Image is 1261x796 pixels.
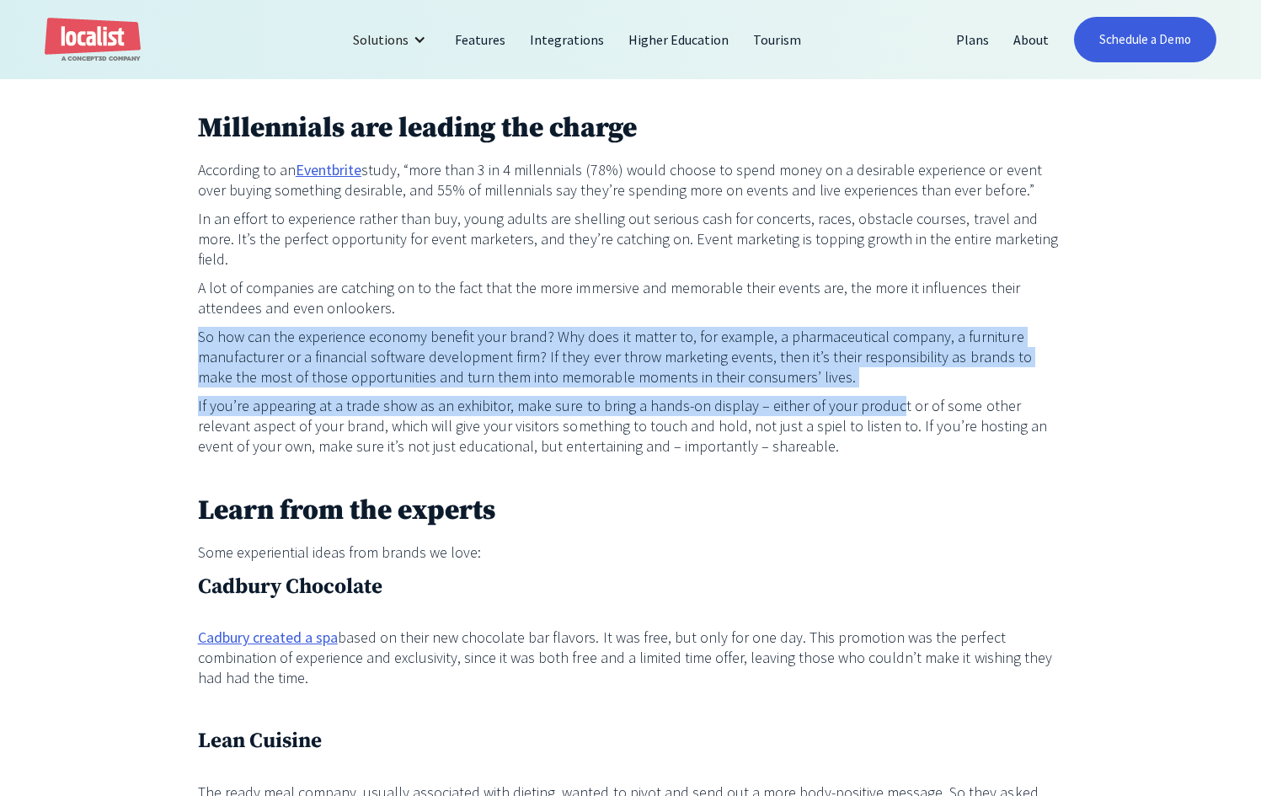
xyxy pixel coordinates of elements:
[45,18,141,62] a: home
[198,160,1064,200] p: According to an study, “more than 3 in 4 millennials (78%) would choose to spend money on a desir...
[198,494,1064,530] h2: Learn from the experts
[198,278,1064,318] p: A lot of companies are catching on to the fact that the more immersive and memorable their events...
[741,19,814,60] a: Tourism
[198,725,1064,757] h3: Lean Cuisine
[198,327,1064,387] p: So how can the experience economy benefit your brand? Why does it matter to, for example, a pharm...
[340,19,442,60] div: Solutions
[443,19,518,60] a: Features
[296,160,361,180] a: Eventbrite
[198,83,1064,103] p: ‍
[518,19,617,60] a: Integrations
[198,465,1064,485] p: ‍
[1002,19,1061,60] a: About
[198,628,338,648] a: Cadbury created a spa
[198,396,1064,457] p: If you’re appearing at a trade show as an exhibitor, make sure to bring a hands-on display – eith...
[944,19,1002,60] a: Plans
[198,209,1064,270] p: In an effort to experience rather than buy, young adults are shelling out serious cash for concer...
[198,628,1064,688] p: based on their new chocolate bar flavors. It was free, but only for one day. This promotion was t...
[617,19,741,60] a: Higher Education
[198,111,1064,147] h2: Millennials are leading the charge
[198,697,1064,717] p: ‍
[353,29,409,50] div: Solutions
[1074,17,1216,62] a: Schedule a Demo
[198,571,1064,603] h3: Cadbury Chocolate
[198,542,1064,563] p: Some experiential ideas from brands we love:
